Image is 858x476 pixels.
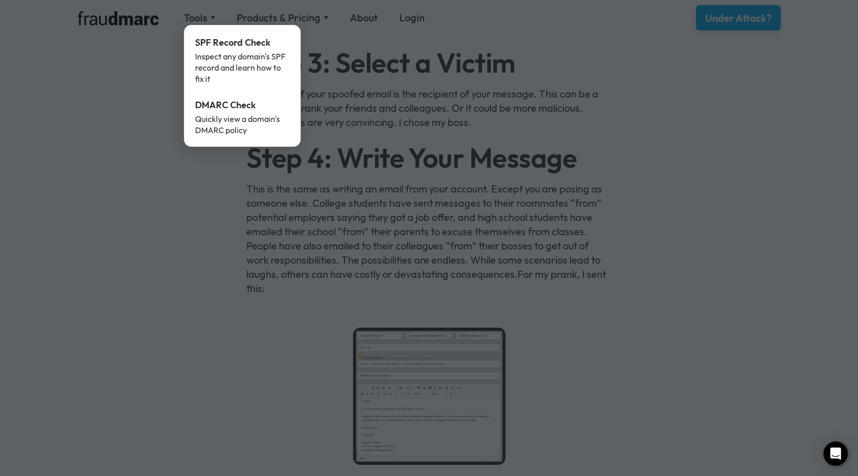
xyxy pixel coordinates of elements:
div: SPF Record Check [195,36,290,49]
div: DMARC Check [195,99,290,112]
nav: Tools [184,25,301,147]
a: DMARC CheckQuickly view a domain's DMARC policy [188,91,297,143]
div: Inspect any domain's SPF record and learn how to fix it [195,51,290,84]
div: Quickly view a domain's DMARC policy [195,113,290,136]
a: SPF Record CheckInspect any domain's SPF record and learn how to fix it [188,29,297,91]
div: Open Intercom Messenger [823,441,848,466]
